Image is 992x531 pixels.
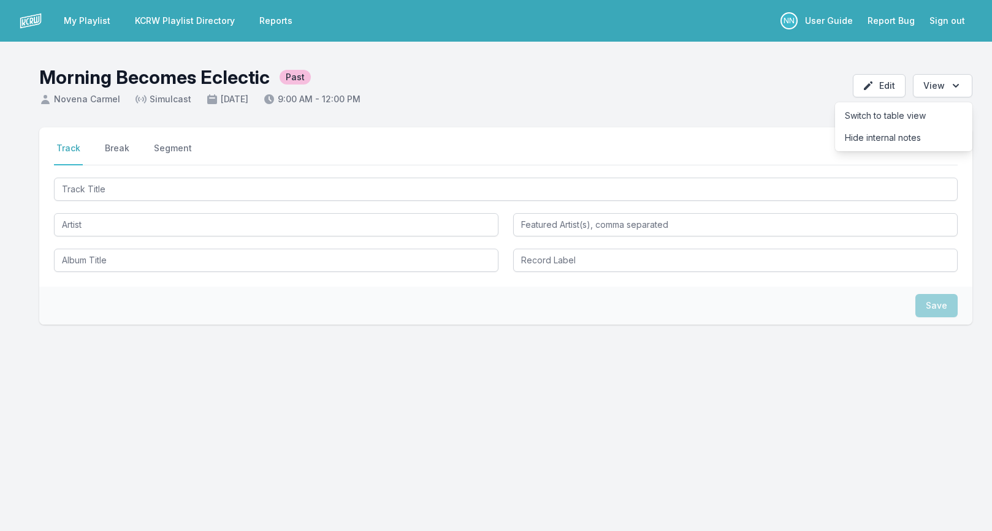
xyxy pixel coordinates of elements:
[39,66,270,88] h1: Morning Becomes Eclectic
[56,10,118,32] a: My Playlist
[54,142,83,165] button: Track
[54,249,498,272] input: Album Title
[54,178,958,201] input: Track Title
[20,10,42,32] img: logo-white-87cec1fa9cbef997252546196dc51331.png
[513,249,958,272] input: Record Label
[151,142,194,165] button: Segment
[915,294,958,317] button: Save
[860,10,922,32] a: Report Bug
[252,10,300,32] a: Reports
[280,70,311,85] span: Past
[54,213,498,236] input: Artist
[835,127,972,149] button: Hide internal notes
[835,102,972,151] div: Open options
[780,12,798,29] p: Nassir Nassirzadeh
[853,74,906,97] button: Edit
[128,10,242,32] a: KCRW Playlist Directory
[263,93,361,105] span: 9:00 AM - 12:00 PM
[39,93,120,105] span: Novena Carmel
[922,10,972,32] button: Sign out
[135,93,191,105] span: Simulcast
[913,74,972,97] button: Open options
[835,105,972,127] button: Switch to table view
[513,213,958,236] input: Featured Artist(s), comma separated
[206,93,248,105] span: [DATE]
[102,142,132,165] button: Break
[798,10,860,32] a: User Guide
